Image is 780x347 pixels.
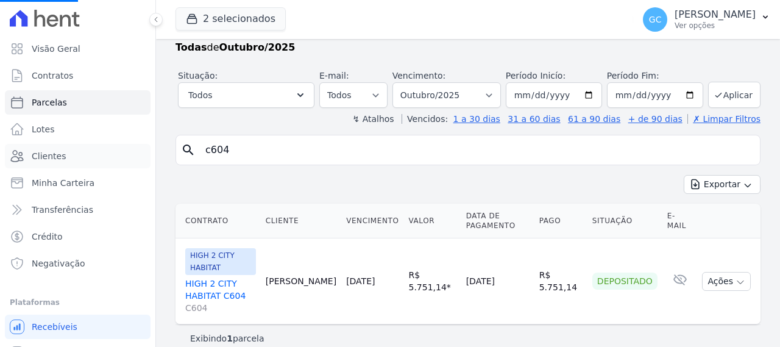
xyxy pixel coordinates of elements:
a: Transferências [5,198,151,222]
span: Todos [188,88,212,102]
button: GC [PERSON_NAME] Ver opções [633,2,780,37]
label: Vencimento: [392,71,445,80]
a: 61 a 90 dias [568,114,620,124]
span: Clientes [32,150,66,162]
a: Parcelas [5,90,151,115]
span: Contratos [32,70,73,82]
a: HIGH 2 CITY HABITAT C604C604 [185,277,256,314]
button: Todos [178,82,314,108]
th: Situação [587,204,662,238]
button: Ações [702,272,751,291]
span: HIGH 2 CITY HABITAT [185,248,256,275]
i: search [181,143,196,157]
strong: Todas [175,41,207,53]
label: Período Inicío: [506,71,565,80]
input: Buscar por nome do lote ou do cliente [198,138,755,162]
span: Crédito [32,231,63,243]
span: Visão Geral [32,43,80,55]
div: Depositado [592,273,658,290]
p: de [175,40,295,55]
label: Situação: [178,71,218,80]
a: 31 a 60 dias [508,114,560,124]
b: 1 [227,334,233,343]
th: Cliente [261,204,341,238]
th: Vencimento [341,204,403,238]
label: ↯ Atalhos [352,114,394,124]
p: [PERSON_NAME] [675,9,756,21]
span: Negativação [32,257,85,270]
a: Minha Carteira [5,171,151,195]
button: Exportar [684,175,760,194]
th: Contrato [175,204,261,238]
button: 2 selecionados [175,7,286,30]
th: Valor [404,204,461,238]
span: Recebíveis [32,321,77,333]
label: Vencidos: [402,114,448,124]
strong: Outubro/2025 [219,41,296,53]
td: R$ 5.751,14 [404,238,461,324]
p: Ver opções [675,21,756,30]
button: Aplicar [708,82,760,108]
a: Negativação [5,251,151,276]
a: [DATE] [346,276,375,286]
span: GC [649,15,662,24]
span: Parcelas [32,96,67,109]
a: Clientes [5,144,151,168]
a: + de 90 dias [628,114,682,124]
span: Minha Carteira [32,177,94,189]
label: E-mail: [319,71,349,80]
td: [DATE] [461,238,534,324]
a: Lotes [5,117,151,141]
th: Pago [534,204,587,238]
div: Plataformas [10,295,146,310]
a: Recebíveis [5,315,151,339]
th: Data de Pagamento [461,204,534,238]
p: Exibindo parcela [190,332,264,345]
span: Lotes [32,123,55,135]
th: E-mail [662,204,698,238]
a: Crédito [5,224,151,249]
span: Transferências [32,204,93,216]
td: R$ 5.751,14 [534,238,587,324]
span: C604 [185,302,256,314]
a: ✗ Limpar Filtros [687,114,760,124]
a: 1 a 30 dias [453,114,500,124]
a: Contratos [5,63,151,88]
td: [PERSON_NAME] [261,238,341,324]
a: Visão Geral [5,37,151,61]
label: Período Fim: [607,70,703,82]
